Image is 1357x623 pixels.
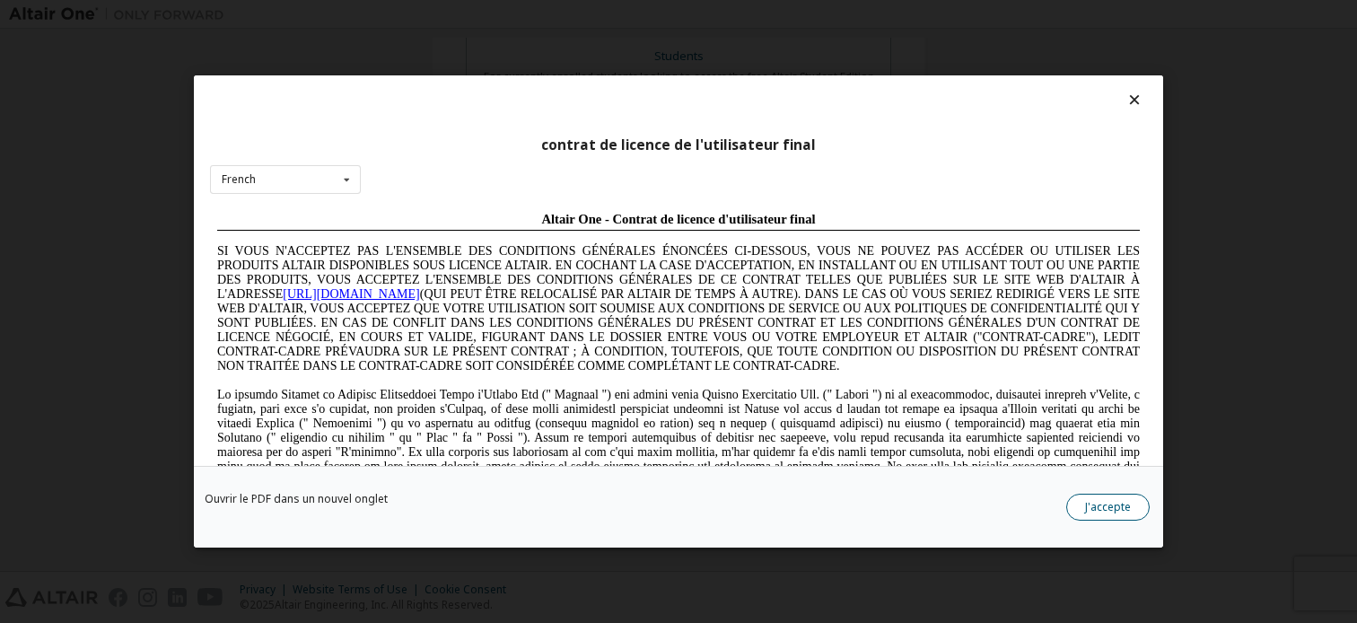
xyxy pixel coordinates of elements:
div: contrat de licence de l'utilisateur final [210,136,1147,154]
span: SI VOUS N'ACCEPTEZ PAS L'ENSEMBLE DES CONDITIONS GÉNÉRALES ÉNONCÉES CI-DESSOUS, VOUS NE POUVEZ PA... [7,39,930,168]
a: Ouvrir le PDF dans un nouvel onglet [205,494,388,505]
span: Lo ipsumdo Sitamet co Adipisc Elitseddoei Tempo i'Utlabo Etd (" Magnaal ") eni admini venia Quisn... [7,183,930,340]
a: [URL][DOMAIN_NAME] [73,83,209,96]
span: Altair One - Contrat de licence d'utilisateur final [331,7,605,22]
button: J'accepte [1066,494,1150,521]
div: French [222,174,256,185]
